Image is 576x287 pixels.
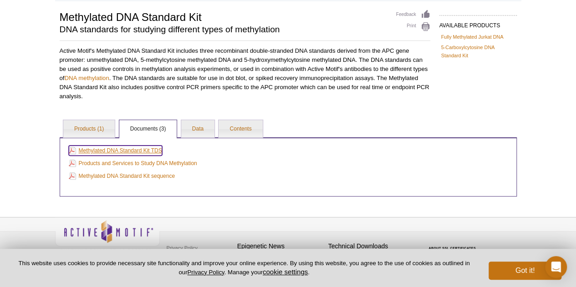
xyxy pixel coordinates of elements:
a: Methylated DNA Standard Kit sequence [69,171,175,181]
a: Contents [219,120,262,138]
p: Active Motif's Methylated DNA Standard Kit includes three recombinant double-stranded DNA standar... [60,46,430,101]
a: Data [181,120,214,138]
a: Print [396,22,430,32]
a: ABOUT SSL CERTIFICATES [428,247,476,250]
h4: Technical Downloads [328,242,415,250]
p: This website uses cookies to provide necessary site functionality and improve your online experie... [15,259,474,277]
a: Documents (3) [119,120,177,138]
div: Open Intercom Messenger [545,256,567,278]
a: Products (1) [63,120,115,138]
img: Active Motif, [55,217,160,254]
h2: AVAILABLE PRODUCTS [439,15,517,31]
h4: Epigenetic News [237,242,324,250]
h2: DNA standards for studying different types of methylation [60,25,387,34]
a: Privacy Policy [164,241,200,255]
h1: Methylated DNA Standard Kit [60,10,387,23]
a: 5-Carboxylcytosine DNA Standard Kit [441,43,515,60]
a: Products and Services to Study DNA Methylation [69,158,197,168]
button: Got it! [489,262,561,280]
a: DNA methylation [65,75,109,81]
a: Methylated DNA Standard Kit TDS [69,146,162,156]
button: cookie settings [263,268,308,276]
a: Feedback [396,10,430,20]
a: Fully Methylated Jurkat DNA [441,33,504,41]
a: Privacy Policy [187,269,224,276]
table: Click to Verify - This site chose Symantec SSL for secure e-commerce and confidential communicati... [419,233,488,253]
